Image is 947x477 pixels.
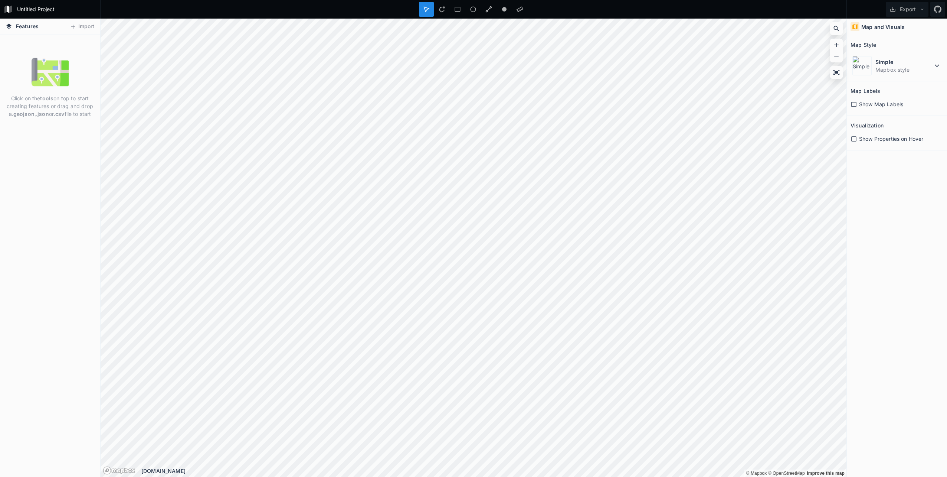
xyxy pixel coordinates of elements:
[859,135,923,143] span: Show Properties on Hover
[32,53,69,91] img: empty
[40,95,53,101] strong: tools
[851,120,884,131] h2: Visualization
[851,85,880,97] h2: Map Labels
[6,94,94,118] p: Click on the on top to start creating features or drag and drop a , or file to start
[12,111,35,117] strong: .geojson
[16,22,39,30] span: Features
[768,471,805,476] a: OpenStreetMap
[861,23,905,31] h4: Map and Visuals
[807,471,845,476] a: Map feedback
[36,111,49,117] strong: .json
[886,2,928,17] button: Export
[875,66,933,74] dd: Mapbox style
[54,111,65,117] strong: .csv
[746,471,767,476] a: Mapbox
[66,21,98,33] button: Import
[875,58,933,66] dt: Simple
[852,56,872,75] img: Simple
[103,466,135,475] a: Mapbox logo
[859,100,903,108] span: Show Map Labels
[141,467,846,475] div: [DOMAIN_NAME]
[851,39,876,51] h2: Map Style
